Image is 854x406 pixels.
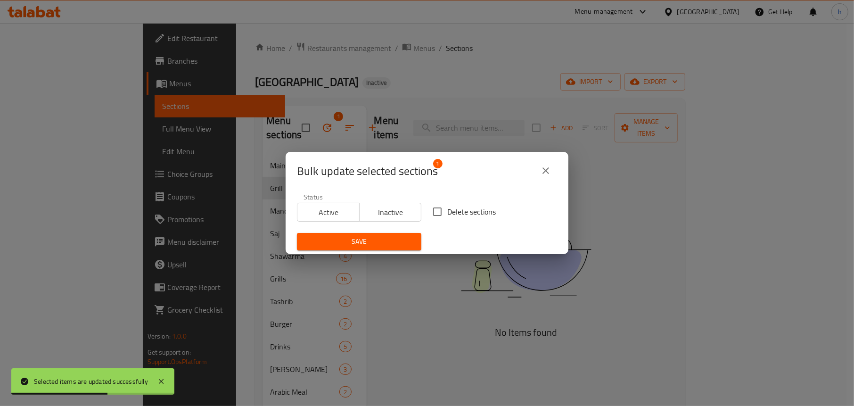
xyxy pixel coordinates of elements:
span: Save [304,236,414,248]
span: Active [301,206,356,219]
span: 1 [433,159,443,168]
span: Inactive [363,206,418,219]
button: Save [297,233,421,250]
button: close [534,159,557,182]
span: Selected section count [297,164,438,179]
button: Active [297,203,360,222]
div: Selected items are updated successfully [34,376,148,387]
span: Delete sections [447,206,496,217]
button: Inactive [359,203,422,222]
